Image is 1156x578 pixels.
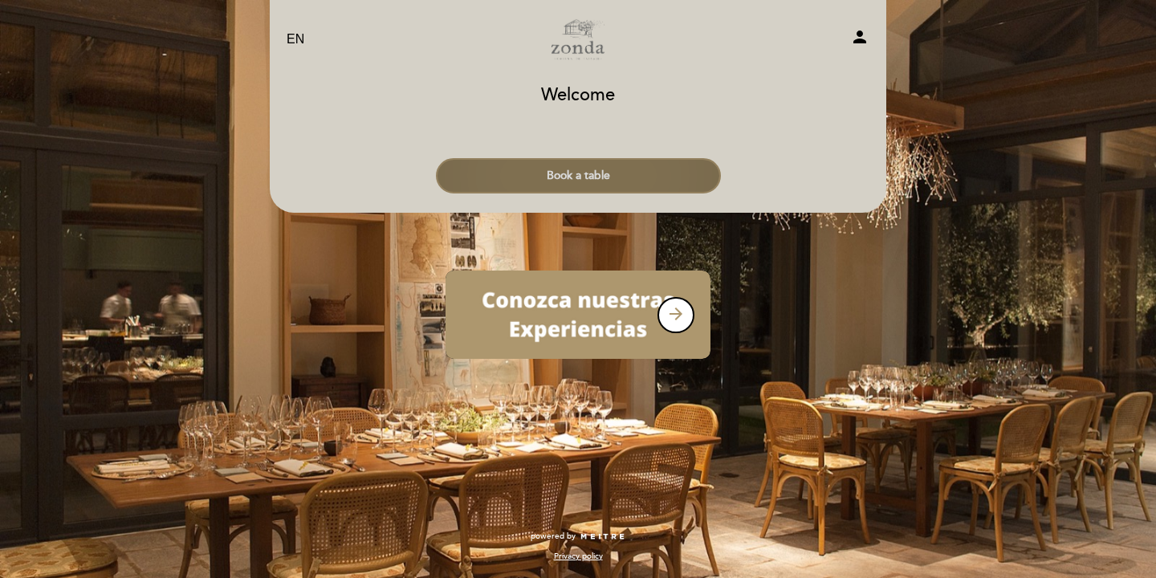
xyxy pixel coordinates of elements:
[436,158,721,193] button: Book a table
[531,531,576,542] span: powered by
[554,551,603,562] a: Privacy policy
[850,27,869,47] i: person
[446,271,710,359] img: banner_1676468158.png
[657,297,694,333] button: arrow_forward
[478,18,678,62] a: Zonda by [PERSON_NAME]
[541,86,615,105] h1: Welcome
[850,27,869,52] button: person
[531,531,625,542] a: powered by
[666,304,686,324] i: arrow_forward
[580,533,625,541] img: MEITRE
